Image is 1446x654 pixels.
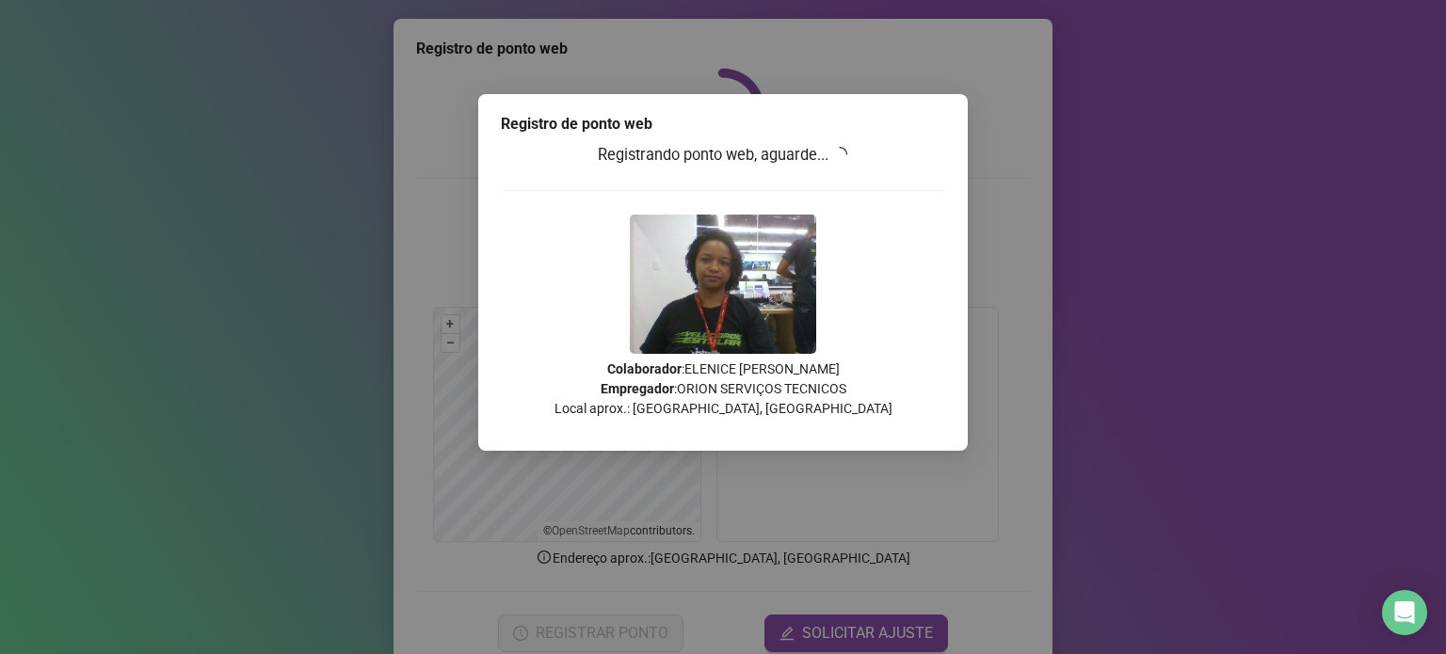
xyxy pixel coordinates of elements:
[607,361,682,376] strong: Colaborador
[501,113,945,136] div: Registro de ponto web
[601,381,674,396] strong: Empregador
[832,146,849,163] span: loading
[501,143,945,167] h3: Registrando ponto web, aguarde...
[630,215,816,354] img: 2Q==
[501,359,945,419] p: : ELENICE [PERSON_NAME] : ORION SERVIÇOS TECNICOS Local aprox.: [GEOGRAPHIC_DATA], [GEOGRAPHIC_DATA]
[1382,590,1427,635] div: Open Intercom Messenger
